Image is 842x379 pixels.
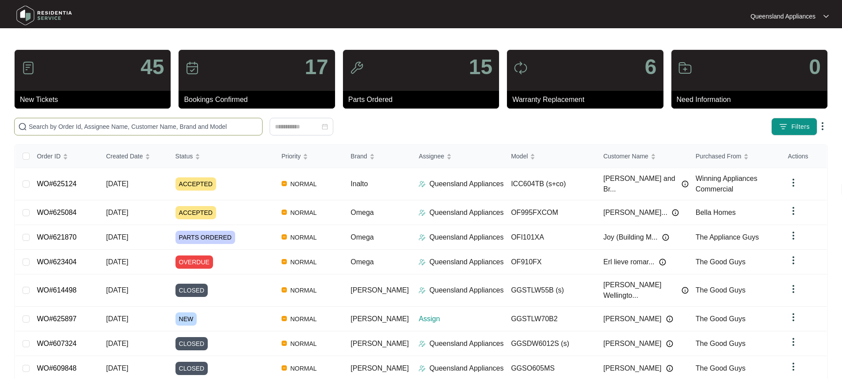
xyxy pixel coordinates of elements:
[603,232,658,243] span: Joy (Building M...
[419,365,426,372] img: Assigner Icon
[106,258,128,266] span: [DATE]
[514,61,528,75] img: icon
[788,206,799,216] img: dropdown arrow
[282,259,287,264] img: Vercel Logo
[781,145,827,168] th: Actions
[175,206,216,219] span: ACCEPTED
[419,340,426,347] img: Assigner Icon
[351,233,373,241] span: Omega
[37,286,76,294] a: WO#614498
[99,145,168,168] th: Created Date
[788,255,799,266] img: dropdown arrow
[504,250,596,274] td: OF910FX
[419,209,426,216] img: Assigner Icon
[791,122,810,131] span: Filters
[287,207,320,218] span: NORMAL
[13,2,75,29] img: residentia service logo
[141,56,164,78] p: 45
[504,145,596,168] th: Model
[106,151,143,161] span: Created Date
[282,210,287,215] img: Vercel Logo
[504,331,596,356] td: GGSDW6012S (s)
[696,258,746,266] span: The Good Guys
[696,209,736,216] span: Bella Homes
[469,56,492,78] p: 15
[788,284,799,294] img: dropdown arrow
[343,145,411,168] th: Brand
[603,338,662,349] span: [PERSON_NAME]
[274,145,344,168] th: Priority
[175,362,208,375] span: CLOSED
[37,340,76,347] a: WO#607324
[37,180,76,188] a: WO#625124
[751,12,815,21] p: Queensland Appliances
[603,207,667,218] span: [PERSON_NAME]...
[175,177,216,191] span: ACCEPTED
[21,61,35,75] img: icon
[175,151,193,161] span: Status
[603,257,655,267] span: Erl lieve romar...
[184,94,335,105] p: Bookings Confirmed
[696,286,746,294] span: The Good Guys
[666,340,673,347] img: Info icon
[682,180,689,188] img: Info icon
[351,209,373,216] span: Omega
[788,361,799,372] img: dropdown arrow
[659,259,666,266] img: Info icon
[779,122,788,131] img: filter icon
[175,255,213,269] span: OVERDUE
[817,121,828,131] img: dropdown arrow
[37,209,76,216] a: WO#625084
[419,287,426,294] img: Assigner Icon
[504,274,596,307] td: GGSTLW55B (s)
[106,180,128,188] span: [DATE]
[419,180,426,188] img: Assigner Icon
[287,314,320,324] span: NORMAL
[37,315,76,323] a: WO#625897
[106,340,128,347] span: [DATE]
[429,207,503,218] p: Queensland Appliances
[287,179,320,189] span: NORMAL
[788,177,799,188] img: dropdown arrow
[596,145,689,168] th: Customer Name
[429,338,503,349] p: Queensland Appliances
[106,209,128,216] span: [DATE]
[106,233,128,241] span: [DATE]
[682,287,689,294] img: Info icon
[282,316,287,321] img: Vercel Logo
[106,364,128,372] span: [DATE]
[603,173,677,195] span: [PERSON_NAME] and Br...
[282,365,287,371] img: Vercel Logo
[351,180,368,188] span: Inalto
[512,94,663,105] p: Warranty Replacement
[282,151,301,161] span: Priority
[30,145,99,168] th: Order ID
[351,258,373,266] span: Omega
[696,175,758,193] span: Winning Appliances Commercial
[603,280,677,301] span: [PERSON_NAME] Wellingto...
[175,337,208,350] span: CLOSED
[185,61,199,75] img: icon
[351,151,367,161] span: Brand
[175,312,197,326] span: NEW
[696,315,746,323] span: The Good Guys
[672,209,679,216] img: Info icon
[351,315,409,323] span: [PERSON_NAME]
[419,259,426,266] img: Assigner Icon
[603,314,662,324] span: [PERSON_NAME]
[504,200,596,225] td: OF995FXCOM
[696,340,746,347] span: The Good Guys
[282,234,287,240] img: Vercel Logo
[282,341,287,346] img: Vercel Logo
[18,122,27,131] img: search-icon
[504,307,596,331] td: GGSTLW70B2
[287,285,320,296] span: NORMAL
[351,286,409,294] span: [PERSON_NAME]
[168,145,274,168] th: Status
[603,151,648,161] span: Customer Name
[603,363,662,374] span: [PERSON_NAME]
[809,56,821,78] p: 0
[788,230,799,241] img: dropdown arrow
[175,231,235,244] span: PARTS ORDERED
[429,232,503,243] p: Queensland Appliances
